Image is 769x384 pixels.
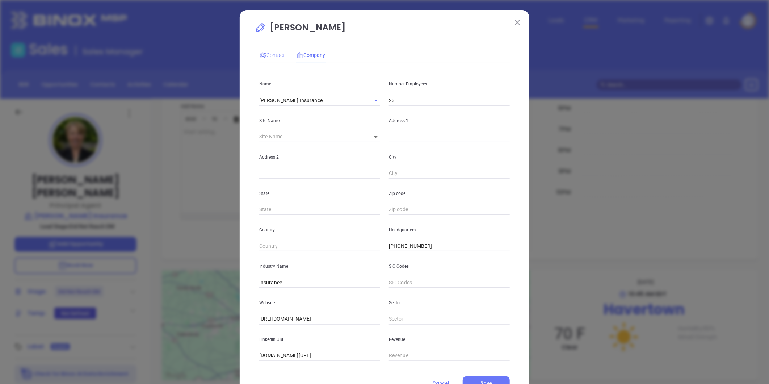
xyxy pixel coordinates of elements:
[259,52,285,58] span: Contact
[389,95,510,106] input: Number Employees
[389,299,510,307] p: Sector
[389,314,510,325] input: Sector
[389,241,510,252] input: Headquarters
[389,277,510,288] input: SIC Codes
[389,350,510,361] input: Revenue
[389,226,510,234] p: Headquarters
[259,117,380,125] p: Site Name
[259,241,380,252] input: Country
[259,153,380,161] p: Address 2
[259,277,380,288] input: Industry Name
[259,314,380,325] input: Website
[259,350,380,361] input: LinkedIn URL
[259,226,380,234] p: Country
[255,21,514,38] p: [PERSON_NAME]
[389,80,510,88] p: Number Employees
[389,335,510,343] p: Revenue
[389,117,510,125] p: Address 1
[259,132,363,142] input: Site Name
[259,335,380,343] p: LinkedIn URL
[389,189,510,197] p: Zip code
[389,153,510,161] p: City
[389,168,510,179] input: City
[389,204,510,215] input: Zip code
[296,52,325,58] span: Company
[389,262,510,270] p: SIC Codes
[259,189,380,197] p: State
[371,95,381,105] button: Open
[515,20,520,25] img: close modal
[259,299,380,307] p: Website
[259,262,380,270] p: Industry Name
[259,204,380,215] input: State
[259,80,380,88] p: Name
